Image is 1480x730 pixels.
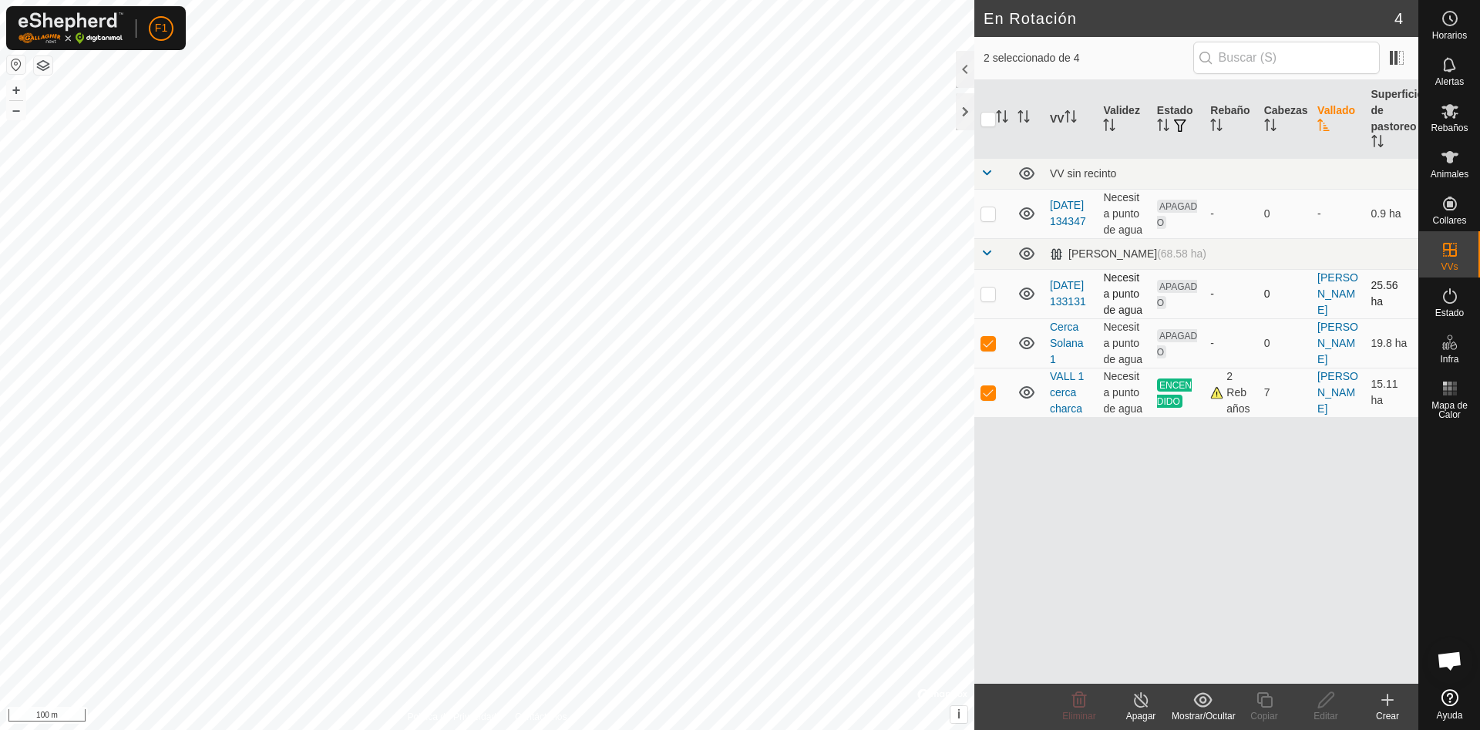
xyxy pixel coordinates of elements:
[1258,269,1311,318] td: 0
[1172,709,1233,723] div: Mostrar/Ocultar
[7,81,25,99] button: +
[7,101,25,119] button: –
[1357,709,1418,723] div: Crear
[1441,262,1458,271] span: VVs
[18,12,123,44] img: Logo Gallagher
[1371,137,1384,150] p-sorticon: Activar para ordenar
[1431,123,1468,133] span: Rebaños
[1258,189,1311,238] td: 0
[1365,80,1418,159] th: Superficie de pastoreo
[1427,637,1473,684] a: Chat abierto
[984,9,1394,28] h2: En Rotación
[1157,378,1192,408] span: ENCENDIDO
[1365,189,1418,238] td: 0.9 ha
[1065,113,1077,125] p-sorticon: Activar para ordenar
[1157,329,1197,358] span: APAGADO
[984,50,1193,66] span: 2 seleccionado de 4
[1311,80,1364,159] th: Vallado
[1097,189,1150,238] td: Necesita punto de agua
[1233,709,1295,723] div: Copiar
[957,708,960,721] span: i
[1431,170,1468,179] span: Animales
[1157,280,1197,309] span: APAGADO
[1110,709,1172,723] div: Apagar
[7,56,25,74] button: Restablecer Mapa
[1050,167,1412,180] div: VV sin recinto
[1157,121,1169,133] p-sorticon: Activar para ordenar
[1432,31,1467,40] span: Horarios
[1017,113,1030,125] p-sorticon: Activar para ordenar
[1103,121,1115,133] p-sorticon: Activar para ordenar
[1097,269,1150,318] td: Necesita punto de agua
[1258,318,1311,368] td: 0
[1050,247,1206,261] div: [PERSON_NAME]
[1317,321,1358,365] a: [PERSON_NAME]
[1264,121,1276,133] p-sorticon: Activar para ordenar
[515,710,567,724] a: Contáctenos
[1050,321,1084,365] a: Cerca Solana 1
[1157,200,1197,229] span: APAGADO
[1317,271,1358,316] a: [PERSON_NAME]
[1097,318,1150,368] td: Necesita punto de agua
[1295,709,1357,723] div: Editar
[1193,42,1380,74] input: Buscar (S)
[1365,318,1418,368] td: 19.8 ha
[1365,368,1418,417] td: 15.11 ha
[1437,711,1463,720] span: Ayuda
[996,113,1008,125] p-sorticon: Activar para ordenar
[1210,206,1251,222] div: -
[1151,80,1204,159] th: Estado
[1419,683,1480,726] a: Ayuda
[1062,711,1095,722] span: Eliminar
[408,710,496,724] a: Política de Privacidad
[1311,189,1364,238] td: -
[1394,7,1403,30] span: 4
[1204,80,1257,159] th: Rebaño
[1432,216,1466,225] span: Collares
[1050,199,1086,227] a: [DATE] 134347
[1440,355,1458,364] span: Infra
[1050,279,1086,308] a: [DATE] 133131
[1050,370,1084,415] a: VALL 1 cerca charca
[1258,80,1311,159] th: Cabezas
[155,20,167,36] span: F1
[1210,286,1251,302] div: -
[1258,368,1311,417] td: 7
[1435,77,1464,86] span: Alertas
[1435,308,1464,318] span: Estado
[34,56,52,75] button: Capas del Mapa
[1097,368,1150,417] td: Necesita punto de agua
[1423,401,1476,419] span: Mapa de Calor
[1210,121,1223,133] p-sorticon: Activar para ordenar
[1317,121,1330,133] p-sorticon: Activar para ordenar
[1365,269,1418,318] td: 25.56 ha
[1097,80,1150,159] th: Validez
[1210,368,1251,417] div: 2 Rebaños
[1157,247,1206,260] span: (68.58 ha)
[1210,335,1251,352] div: -
[1044,80,1097,159] th: VV
[1317,370,1358,415] a: [PERSON_NAME]
[950,706,967,723] button: i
